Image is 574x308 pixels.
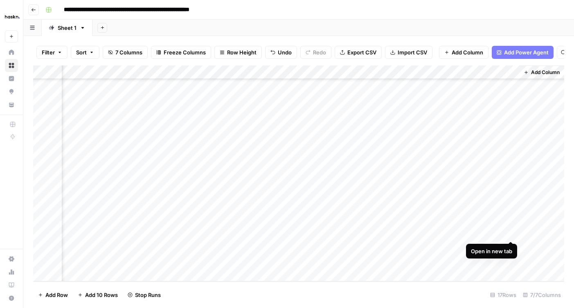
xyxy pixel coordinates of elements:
[520,288,564,301] div: 7/7 Columns
[5,72,18,85] a: Insights
[164,48,206,56] span: Freeze Columns
[227,48,257,56] span: Row Height
[123,288,166,301] button: Stop Runs
[42,48,55,56] span: Filter
[265,46,297,59] button: Undo
[5,46,18,59] a: Home
[58,24,77,32] div: Sheet 1
[487,288,520,301] div: 17 Rows
[5,265,18,279] a: Usage
[5,279,18,292] a: Learning Hub
[85,291,118,299] span: Add 10 Rows
[5,98,18,111] a: Your Data
[471,247,512,255] div: Open in new tab
[452,48,483,56] span: Add Column
[103,46,148,59] button: 7 Columns
[5,7,18,27] button: Workspace: Haskn
[5,9,20,24] img: Haskn Logo
[73,288,123,301] button: Add 10 Rows
[76,48,87,56] span: Sort
[313,48,326,56] span: Redo
[531,69,560,76] span: Add Column
[385,46,432,59] button: Import CSV
[42,20,92,36] a: Sheet 1
[504,48,549,56] span: Add Power Agent
[36,46,68,59] button: Filter
[151,46,211,59] button: Freeze Columns
[5,85,18,98] a: Opportunities
[45,291,68,299] span: Add Row
[520,67,563,78] button: Add Column
[439,46,488,59] button: Add Column
[278,48,292,56] span: Undo
[115,48,142,56] span: 7 Columns
[5,252,18,265] a: Settings
[347,48,376,56] span: Export CSV
[135,291,161,299] span: Stop Runs
[492,46,554,59] button: Add Power Agent
[5,59,18,72] a: Browse
[33,288,73,301] button: Add Row
[5,292,18,305] button: Help + Support
[300,46,331,59] button: Redo
[398,48,427,56] span: Import CSV
[214,46,262,59] button: Row Height
[335,46,382,59] button: Export CSV
[71,46,99,59] button: Sort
